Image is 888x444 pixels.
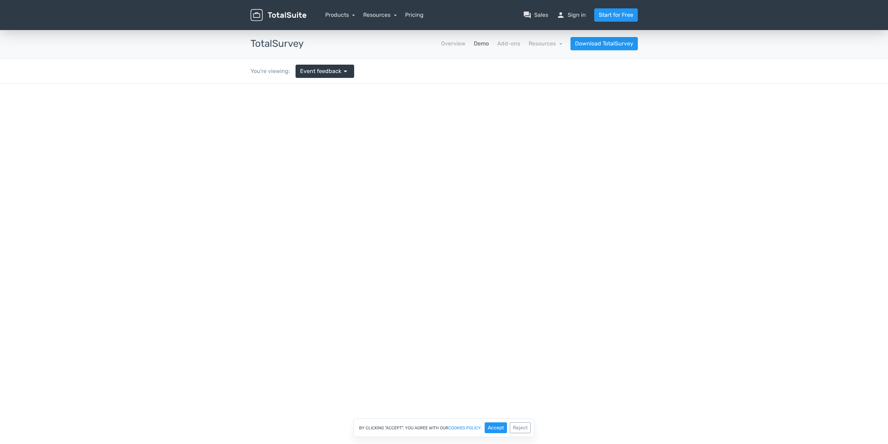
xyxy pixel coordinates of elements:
[570,37,638,50] a: Download TotalSurvey
[405,11,424,19] a: Pricing
[497,39,520,48] a: Add-ons
[251,9,306,21] img: TotalSuite for WordPress
[474,39,489,48] a: Demo
[485,422,507,433] button: Accept
[594,8,638,22] a: Start for Free
[557,11,565,19] span: person
[557,11,586,19] a: personSign in
[296,65,354,78] a: Event feedback arrow_drop_down
[529,40,562,47] a: Resources
[510,422,531,433] button: Reject
[448,426,481,430] a: cookies policy
[251,38,304,49] h3: TotalSurvey
[363,12,397,18] a: Resources
[341,67,350,75] span: arrow_drop_down
[441,39,465,48] a: Overview
[300,67,341,75] span: Event feedback
[523,11,548,19] a: question_answerSales
[325,12,355,18] a: Products
[523,11,531,19] span: question_answer
[251,67,296,75] div: You're viewing:
[353,418,535,437] div: By clicking "Accept", you agree with our .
